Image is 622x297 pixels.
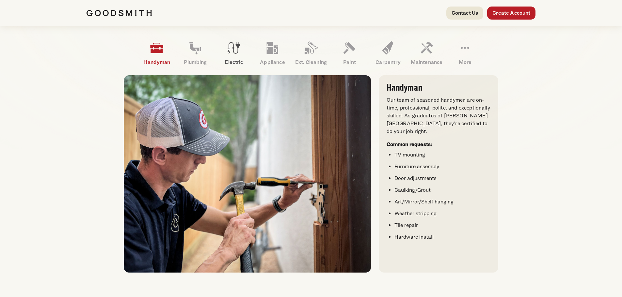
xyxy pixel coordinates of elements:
li: Art/Mirror/Shelf hanging [394,198,490,206]
li: Door adjustments [394,174,490,182]
a: Appliance [253,36,292,70]
li: TV mounting [394,151,490,159]
p: Carpentry [369,58,407,66]
li: Furniture assembly [394,163,490,171]
p: Ext. Cleaning [292,58,330,66]
p: Electric [215,58,253,66]
p: More [446,58,484,66]
p: Our team of seasoned handymen are on-time, professional, polite, and exceptionally skilled. As gr... [387,96,490,135]
a: More [446,36,484,70]
p: Plumbing [176,58,215,66]
li: Hardware install [394,233,490,241]
img: Goodsmith [87,10,152,16]
li: Weather stripping [394,210,490,217]
p: Paint [330,58,369,66]
a: Paint [330,36,369,70]
li: Caulking/Grout [394,186,490,194]
a: Plumbing [176,36,215,70]
a: Carpentry [369,36,407,70]
a: Electric [215,36,253,70]
h3: Handyman [387,83,490,92]
a: Handyman [137,36,176,70]
a: Maintenance [407,36,446,70]
a: Ext. Cleaning [292,36,330,70]
p: Handyman [137,58,176,66]
strong: Common requests: [387,141,432,147]
p: Maintenance [407,58,446,66]
li: Tile repair [394,221,490,229]
img: A handyman in a cap and polo shirt using a hammer to work on a door frame. [124,75,371,273]
a: Contact Us [446,7,484,20]
p: Appliance [253,58,292,66]
a: Create Account [487,7,535,20]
